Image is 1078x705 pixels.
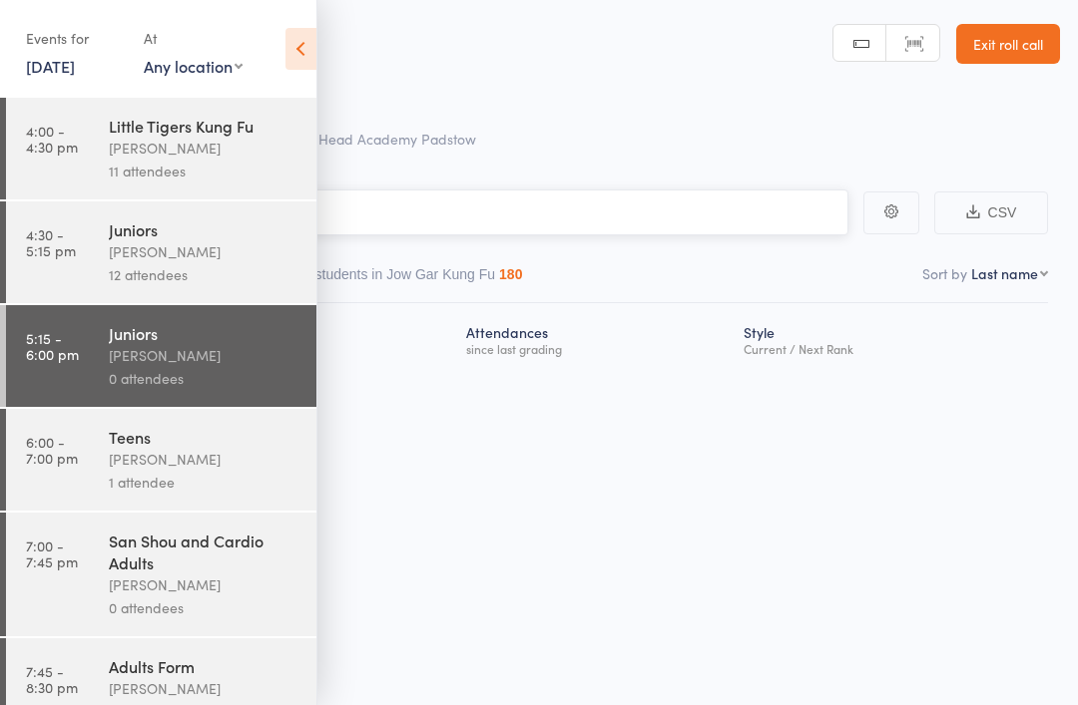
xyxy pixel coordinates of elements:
div: 12 attendees [109,263,299,286]
a: 6:00 -7:00 pmTeens[PERSON_NAME]1 attendee [6,409,316,511]
a: 5:15 -6:00 pmJuniors[PERSON_NAME]0 attendees [6,305,316,407]
div: [PERSON_NAME] [109,240,299,263]
div: Next Payment [194,312,459,365]
div: 0 attendees [109,367,299,390]
div: Current / Next Rank [744,342,1040,355]
label: Sort by [922,263,967,283]
div: Events for [26,22,124,55]
div: since last grading [466,342,728,355]
div: 1 attendee [109,471,299,494]
div: 0 attendees [109,596,299,619]
div: Little Tigers Kung Fu [109,115,299,137]
div: [PERSON_NAME] [109,344,299,367]
time: 7:45 - 8:30 pm [26,663,78,695]
div: San Shou and Cardio Adults [109,529,299,573]
div: Adults Form [109,655,299,677]
div: [PERSON_NAME] [109,677,299,700]
input: Search by name [30,189,848,235]
time: 5:15 - 6:00 pm [26,330,79,362]
a: 4:00 -4:30 pmLittle Tigers Kung Fu[PERSON_NAME]11 attendees [6,98,316,199]
a: 7:00 -7:45 pmSan Shou and Cardio Adults[PERSON_NAME]0 attendees [6,513,316,636]
div: Juniors [109,322,299,344]
button: CSV [934,191,1048,234]
div: [PERSON_NAME] [109,448,299,471]
button: Other students in Jow Gar Kung Fu180 [276,256,523,302]
div: Any location [144,55,243,77]
div: Teens [109,426,299,448]
div: Atten­dances [458,312,736,365]
div: [PERSON_NAME] [109,137,299,160]
div: Last name [971,263,1038,283]
a: [DATE] [26,55,75,77]
div: Style [736,312,1048,365]
a: 4:30 -5:15 pmJuniors[PERSON_NAME]12 attendees [6,201,316,303]
span: Head Academy Padstow [318,129,476,149]
time: 4:30 - 5:15 pm [26,226,76,258]
time: 6:00 - 7:00 pm [26,434,78,466]
a: Exit roll call [956,24,1060,64]
time: 7:00 - 7:45 pm [26,537,78,569]
div: 180 [499,266,522,282]
div: Juniors [109,218,299,240]
div: 11 attendees [109,160,299,182]
div: [PERSON_NAME] [109,573,299,596]
div: At [144,22,243,55]
time: 4:00 - 4:30 pm [26,123,78,155]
